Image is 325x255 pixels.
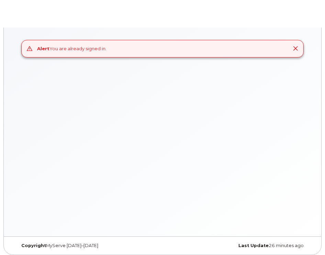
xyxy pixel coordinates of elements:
[37,45,107,52] div: You are already signed in.
[37,46,49,51] strong: Alert
[238,243,269,248] strong: Last Update
[16,243,162,248] div: MyServe [DATE]–[DATE]
[21,243,46,248] strong: Copyright
[162,243,309,248] div: 26 minutes ago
